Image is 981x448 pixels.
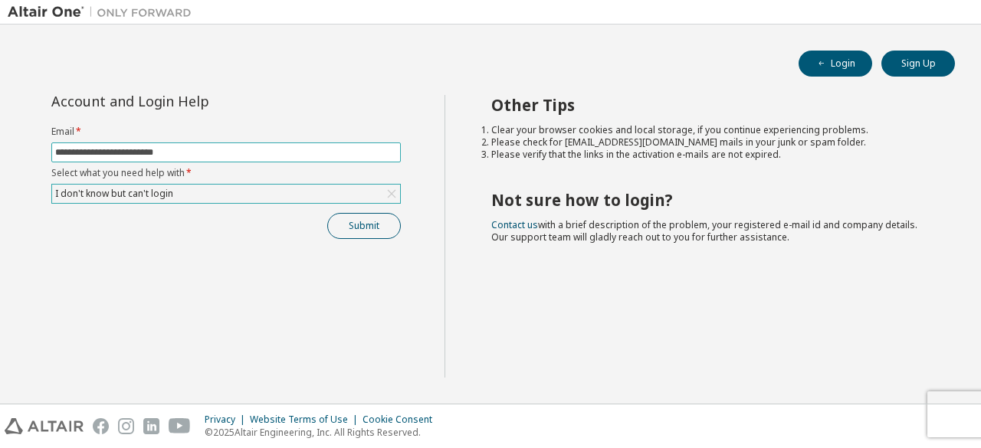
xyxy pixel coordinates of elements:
img: youtube.svg [169,418,191,434]
img: linkedin.svg [143,418,159,434]
li: Please verify that the links in the activation e-mails are not expired. [491,149,928,161]
div: Account and Login Help [51,95,331,107]
p: © 2025 Altair Engineering, Inc. All Rights Reserved. [205,426,441,439]
button: Login [799,51,872,77]
div: Privacy [205,414,250,426]
label: Select what you need help with [51,167,401,179]
button: Sign Up [881,51,955,77]
h2: Other Tips [491,95,928,115]
div: Website Terms of Use [250,414,363,426]
div: I don't know but can't login [52,185,400,203]
img: instagram.svg [118,418,134,434]
div: I don't know but can't login [53,185,176,202]
span: with a brief description of the problem, your registered e-mail id and company details. Our suppo... [491,218,917,244]
li: Clear your browser cookies and local storage, if you continue experiencing problems. [491,124,928,136]
label: Email [51,126,401,138]
button: Submit [327,213,401,239]
img: altair_logo.svg [5,418,84,434]
img: Altair One [8,5,199,20]
img: facebook.svg [93,418,109,434]
div: Cookie Consent [363,414,441,426]
li: Please check for [EMAIL_ADDRESS][DOMAIN_NAME] mails in your junk or spam folder. [491,136,928,149]
a: Contact us [491,218,538,231]
h2: Not sure how to login? [491,190,928,210]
